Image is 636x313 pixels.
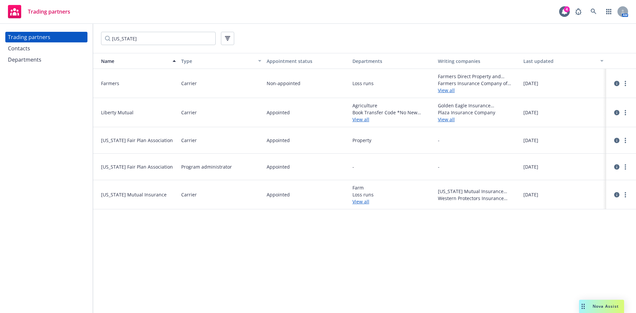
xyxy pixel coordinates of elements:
[572,5,585,18] a: Report a Bug
[587,5,600,18] a: Search
[438,102,518,109] span: Golden Eagle Insurance Corporation
[101,191,176,198] span: [US_STATE] Mutual Insurance
[5,43,87,54] a: Contacts
[613,109,621,117] a: circleInformation
[521,53,606,69] button: Last updated
[267,191,290,198] span: Appointed
[438,195,518,202] span: Western Protectors Insurance Company
[101,32,216,45] input: Filter by keyword...
[352,109,433,116] span: Book Transfer Code *No New Business*
[438,80,518,87] span: Farmers Insurance Company of [US_STATE]
[352,137,433,144] span: Property
[181,109,197,116] span: Carrier
[564,6,570,12] div: 4
[621,79,629,87] a: more
[101,137,176,144] span: [US_STATE] Fair Plan Association
[523,137,538,144] span: [DATE]
[8,43,30,54] div: Contacts
[8,32,50,42] div: Trading partners
[593,303,619,309] span: Nova Assist
[352,191,433,198] span: Loss runs
[96,58,169,65] div: Name
[438,58,518,65] div: Writing companies
[179,53,264,69] button: Type
[613,79,621,87] a: circleInformation
[267,109,290,116] span: Appointed
[602,5,615,18] a: Switch app
[352,184,433,191] span: Farm
[181,163,232,170] span: Program administrator
[267,163,290,170] span: Appointed
[438,188,518,195] span: [US_STATE] Mutual Insurance Company
[579,300,587,313] div: Drag to move
[267,80,300,87] span: Non-appointed
[621,163,629,171] a: more
[264,53,349,69] button: Appointment status
[438,163,440,170] span: -
[621,136,629,144] a: more
[438,73,518,80] span: Farmers Direct Property and Casualty Insurance Company
[101,109,176,116] span: Liberty Mutual
[352,80,433,87] span: Loss runs
[523,58,596,65] div: Last updated
[267,137,290,144] span: Appointed
[523,163,538,170] span: [DATE]
[101,163,176,170] span: [US_STATE] Fair Plan Association
[523,80,538,87] span: [DATE]
[438,87,518,94] a: View all
[181,137,197,144] span: Carrier
[352,116,433,123] a: View all
[438,109,518,116] span: Plaza Insurance Company
[5,2,73,21] a: Trading partners
[352,163,354,170] span: -
[5,32,87,42] a: Trading partners
[621,191,629,199] a: more
[621,109,629,117] a: more
[523,109,538,116] span: [DATE]
[613,136,621,144] a: circleInformation
[28,9,70,14] span: Trading partners
[352,102,433,109] span: Agriculture
[93,53,179,69] button: Name
[8,54,41,65] div: Departments
[181,191,197,198] span: Carrier
[523,191,538,198] span: [DATE]
[5,54,87,65] a: Departments
[101,80,176,87] span: Farmers
[352,198,433,205] a: View all
[438,116,518,123] a: View all
[181,80,197,87] span: Carrier
[267,58,347,65] div: Appointment status
[181,58,254,65] div: Type
[613,163,621,171] a: circleInformation
[438,137,440,144] span: -
[579,300,624,313] button: Nova Assist
[352,58,433,65] div: Departments
[435,53,521,69] button: Writing companies
[613,191,621,199] a: circleInformation
[350,53,435,69] button: Departments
